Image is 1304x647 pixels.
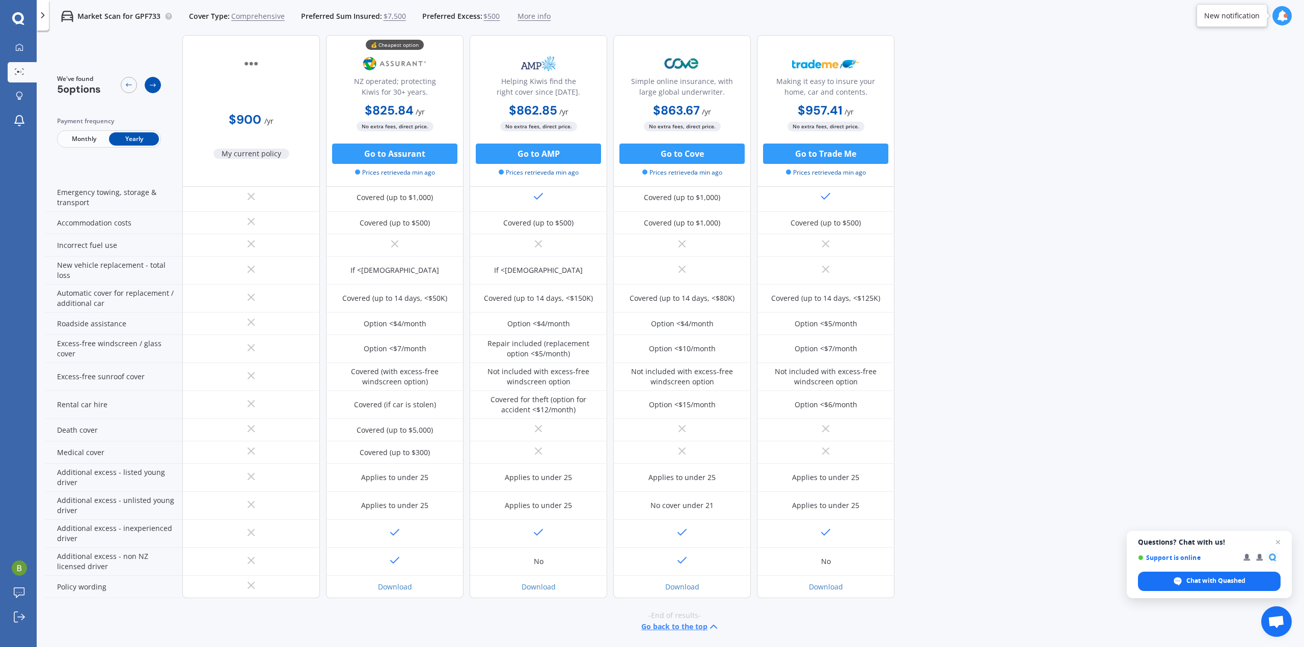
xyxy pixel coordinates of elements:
div: Applies to under 25 [361,500,428,511]
div: Applies to under 25 [505,500,572,511]
div: Option <$7/month [795,344,857,354]
a: Download [809,582,843,592]
span: Prices retrieved a min ago [499,168,579,177]
div: Not included with excess-free windscreen option [765,367,887,387]
span: / yr [559,107,568,117]
div: Accommodation costs [45,212,182,234]
div: Option <$15/month [649,400,716,410]
img: ACg8ocK_N1vSkei8HO3bOMzLq-w74KUN9ePT_UE1RpXW2_n0R_m5Jw=s96-c [12,560,27,576]
div: Covered (up to $5,000) [357,425,433,435]
span: Prices retrieved a min ago [642,168,722,177]
span: Support is online [1138,554,1236,561]
div: Additional excess - non NZ licensed driver [45,548,182,576]
div: Applies to under 25 [792,500,859,511]
a: Open chat [1261,606,1292,637]
div: Option <$5/month [795,319,857,329]
div: Covered (up to 14 days, <$50K) [342,293,447,303]
button: Go back to the top [641,621,720,633]
div: Applies to under 25 [505,472,572,483]
div: No [534,556,544,567]
div: 💰 Cheapest option [366,40,424,50]
div: Not included with excess-free windscreen option [621,367,743,387]
div: Additional excess - unlisted young driver [45,492,182,520]
span: Comprehensive [231,11,285,21]
div: Covered (up to $1,000) [644,192,720,203]
span: No extra fees, direct price. [644,122,721,131]
span: Prices retrieved a min ago [355,168,435,177]
div: Roadside assistance [45,313,182,335]
div: Medical cover [45,441,182,464]
button: Go to AMP [476,144,601,164]
div: Option <$10/month [649,344,716,354]
div: Covered (if car is stolen) [354,400,436,410]
div: Incorrect fuel use [45,234,182,257]
span: Chat with Quashed [1138,572,1281,591]
span: More info [518,11,551,21]
button: Go to Assurant [332,144,457,164]
span: Preferred Sum Insured: [301,11,382,21]
img: car.f15378c7a67c060ca3f3.svg [61,10,73,22]
b: $863.67 [653,102,700,118]
div: Covered (up to 14 days, <$80K) [630,293,735,303]
div: If <[DEMOGRAPHIC_DATA] [494,265,583,275]
span: No extra fees, direct price. [357,122,433,131]
p: Market Scan for GPF733 [77,11,160,21]
span: Monthly [59,132,109,146]
div: Covered (up to 14 days, <$125K) [771,293,880,303]
div: Automatic cover for replacement / additional car [45,285,182,313]
div: Payment frequency [57,116,161,126]
a: Download [522,582,556,592]
div: Covered (up to $500) [791,218,861,228]
div: Rental car hire [45,391,182,419]
div: Covered (up to $500) [503,218,574,228]
span: / yr [845,107,854,117]
div: If <[DEMOGRAPHIC_DATA] [350,265,439,275]
span: / yr [264,116,274,126]
div: Emergency towing, storage & transport [45,184,182,212]
div: No [821,556,831,567]
span: Questions? Chat with us! [1138,538,1281,546]
span: Preferred Excess: [422,11,482,21]
span: Prices retrieved a min ago [786,168,866,177]
div: Not included with excess-free windscreen option [477,367,600,387]
div: Applies to under 25 [361,472,428,483]
div: Excess-free windscreen / glass cover [45,335,182,363]
div: Repair included (replacement option <$5/month) [477,339,600,359]
div: New vehicle replacement - total loss [45,257,182,285]
b: $862.85 [509,102,557,118]
div: Additional excess - inexperienced driver [45,520,182,548]
div: Option <$4/month [507,319,570,329]
img: other-insurer.png [218,51,285,76]
b: $825.84 [365,102,414,118]
b: $957.41 [798,102,843,118]
div: Covered (up to $1,000) [644,218,720,228]
div: Option <$4/month [364,319,426,329]
span: Chat with Quashed [1186,576,1245,585]
span: We've found [57,74,101,83]
span: 5 options [57,82,101,96]
span: -End of results- [648,610,701,621]
span: $7,500 [384,11,406,21]
div: Covered (up to 14 days, <$150K) [484,293,593,303]
div: Making it easy to insure your home, car and contents. [766,76,886,101]
span: $500 [483,11,500,21]
span: Cover Type: [189,11,230,21]
img: Cove.webp [648,51,716,76]
a: Download [665,582,699,592]
div: Additional excess - listed young driver [45,464,182,492]
img: AMP.webp [505,51,572,76]
div: Simple online insurance, with large global underwriter. [622,76,742,101]
img: Assurant.png [361,51,428,76]
div: Covered (up to $1,000) [357,192,433,203]
span: No extra fees, direct price. [787,122,864,131]
img: Trademe.webp [792,51,859,76]
div: No cover under 21 [650,500,714,511]
div: Death cover [45,419,182,441]
div: NZ operated; protecting Kiwis for 30+ years. [335,76,455,101]
div: Covered for theft (option for accident <$12/month) [477,395,600,415]
div: Option <$6/month [795,400,857,410]
button: Go to Trade Me [763,144,888,164]
span: / yr [702,107,711,117]
div: Covered (with excess-free windscreen option) [334,367,456,387]
div: Helping Kiwis find the right cover since [DATE]. [478,76,599,101]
